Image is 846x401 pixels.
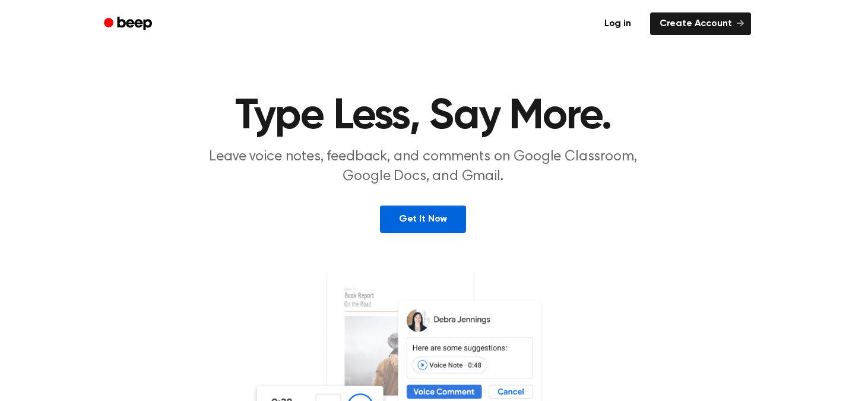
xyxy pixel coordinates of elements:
a: Get It Now [380,206,466,233]
a: Create Account [650,12,751,35]
a: Beep [96,12,163,36]
a: Log in [592,10,643,37]
p: Leave voice notes, feedback, and comments on Google Classroom, Google Docs, and Gmail. [195,147,651,187]
h1: Type Less, Say More. [119,95,727,138]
